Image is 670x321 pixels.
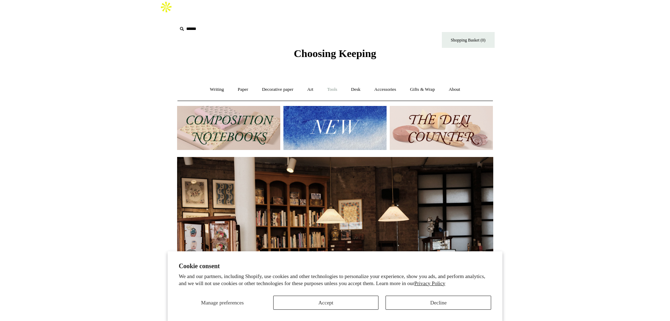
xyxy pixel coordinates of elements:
img: New.jpg__PID:f73bdf93-380a-4a35-bcfe-7823039498e1 [283,106,387,150]
p: We and our partners, including Shopify, use cookies and other technologies to personalize your ex... [179,273,491,287]
a: Decorative paper [256,80,300,99]
img: 202302 Composition ledgers.jpg__PID:69722ee6-fa44-49dd-a067-31375e5d54ec [177,106,280,150]
a: Paper [231,80,255,99]
span: Manage preferences [201,300,244,306]
a: Tools [321,80,344,99]
button: Previous [184,249,198,263]
button: Next [472,249,486,263]
button: Accept [273,296,379,310]
button: Manage preferences [179,296,266,310]
span: Choosing Keeping [294,48,376,59]
a: Shopping Basket (0) [442,32,495,48]
a: Accessories [368,80,402,99]
a: Desk [345,80,367,99]
a: Privacy Policy [414,281,445,286]
h2: Cookie consent [179,263,491,270]
a: Art [301,80,320,99]
a: Choosing Keeping [294,53,376,58]
img: The Deli Counter [390,106,493,150]
a: About [442,80,467,99]
button: Decline [386,296,491,310]
a: Writing [203,80,230,99]
a: Gifts & Wrap [403,80,441,99]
